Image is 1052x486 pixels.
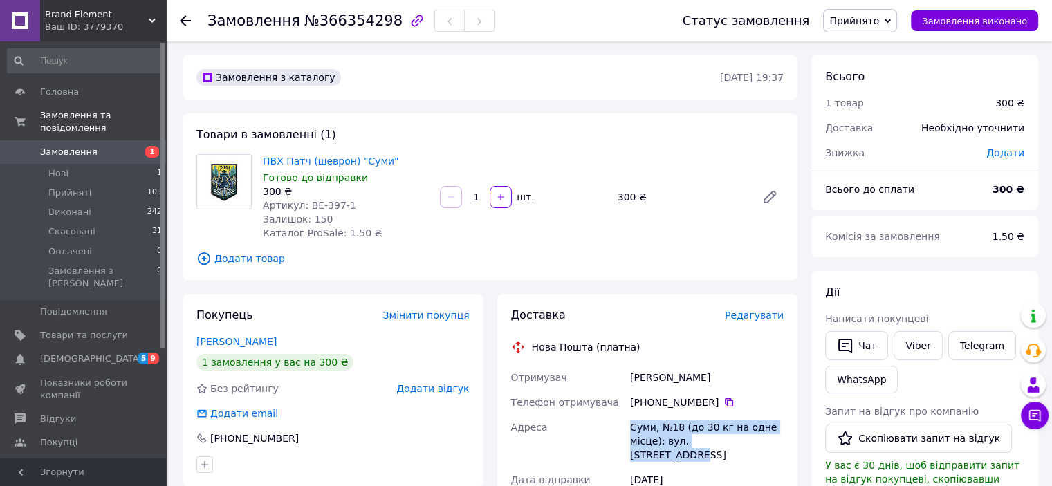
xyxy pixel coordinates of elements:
div: [PHONE_NUMBER] [630,395,784,409]
a: [PERSON_NAME] [196,336,277,347]
span: Прийняті [48,187,91,199]
span: Замовлення виконано [922,16,1027,26]
div: Необхідно уточнити [913,113,1033,143]
div: Нова Пошта (платна) [528,340,644,354]
span: Всього до сплати [825,184,914,195]
span: Замовлення [40,146,98,158]
span: Телефон отримувача [511,397,619,408]
span: Товари та послуги [40,329,128,342]
span: Замовлення з [PERSON_NAME] [48,265,157,290]
div: [PERSON_NAME] [627,365,786,390]
time: [DATE] 19:37 [720,72,784,83]
div: 300 ₴ [612,187,750,207]
div: 300 ₴ [995,96,1024,110]
span: Написати покупцеві [825,313,928,324]
span: Знижка [825,147,865,158]
button: Замовлення виконано [911,10,1038,31]
span: Змінити покупця [383,310,470,321]
span: 242 [147,206,162,218]
span: Показники роботи компанії [40,377,128,402]
span: Товари в замовленні (1) [196,128,336,141]
a: Редагувати [756,183,784,211]
div: 1 замовлення у вас на 300 ₴ [196,354,353,371]
span: Дії [825,286,840,299]
a: WhatsApp [825,366,898,393]
div: Статус замовлення [683,14,810,28]
div: шт. [513,190,535,204]
span: 9 [148,353,159,364]
a: Viber [894,331,942,360]
span: 0 [157,245,162,258]
span: Головна [40,86,79,98]
span: Залишок: 150 [263,214,333,225]
span: Відгуки [40,413,76,425]
span: Покупці [40,436,77,449]
div: Замовлення з каталогу [196,69,341,86]
span: Без рейтингу [210,383,279,394]
span: Дата відправки [511,474,591,485]
a: ПВХ Патч (шеврон) "Суми" [263,156,398,167]
span: Додати відгук [396,383,469,394]
span: 31 [152,225,162,238]
b: 300 ₴ [993,184,1024,195]
span: Комісія за замовлення [825,231,940,242]
div: Ваш ID: 3779370 [45,21,166,33]
span: №366354298 [304,12,403,29]
span: Замовлення та повідомлення [40,109,166,134]
input: Пошук [7,48,163,73]
div: Повернутися назад [180,14,191,28]
a: Telegram [948,331,1016,360]
img: ПВХ Патч (шеврон) "Суми" [197,155,251,209]
span: Повідомлення [40,306,107,318]
div: Додати email [195,406,279,420]
span: 0 [157,265,162,290]
span: [DEMOGRAPHIC_DATA] [40,353,142,365]
div: 300 ₴ [263,185,429,198]
span: Замовлення [207,12,300,29]
span: Каталог ProSale: 1.50 ₴ [263,227,382,239]
button: Скопіювати запит на відгук [825,424,1012,453]
span: 5 [138,353,149,364]
span: Додати товар [196,251,784,266]
span: Всього [825,70,865,83]
span: Оплачені [48,245,92,258]
span: Доставка [511,308,566,321]
span: 103 [147,187,162,199]
span: Отримувач [511,372,567,383]
span: 1 [145,146,159,158]
span: Виконані [48,206,91,218]
span: Запит на відгук про компанію [825,406,979,417]
span: Покупець [196,308,253,321]
button: Чат з покупцем [1021,402,1049,429]
span: Готово до відправки [263,172,368,183]
span: Brand Element [45,8,149,21]
span: Редагувати [725,310,784,321]
span: Додати [986,147,1024,158]
div: Суми, №18 (до 30 кг на одне місце): вул. [STREET_ADDRESS] [627,415,786,467]
div: Додати email [209,406,279,420]
span: Адреса [511,422,548,433]
span: Прийнято [829,15,879,26]
button: Чат [825,331,888,360]
span: 1.50 ₴ [993,231,1024,242]
span: Доставка [825,122,873,133]
span: 1 товар [825,97,864,109]
span: Артикул: BE-397-1 [263,200,356,211]
div: [PHONE_NUMBER] [209,431,300,445]
span: 1 [157,167,162,180]
span: Нові [48,167,68,180]
span: Скасовані [48,225,95,238]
